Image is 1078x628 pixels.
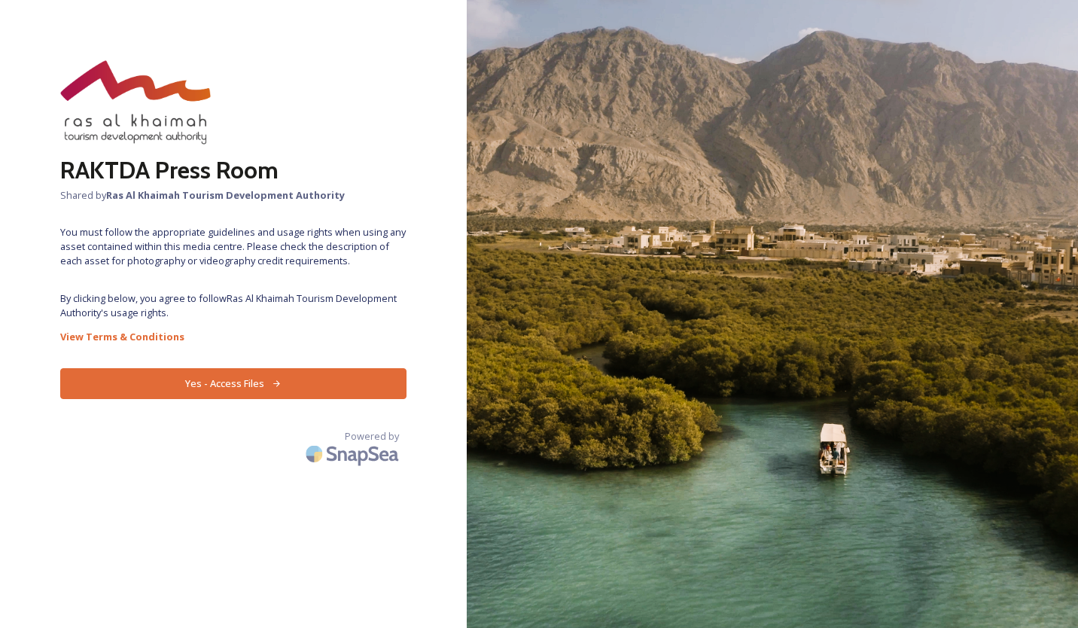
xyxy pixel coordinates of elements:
h2: RAKTDA Press Room [60,152,407,188]
span: Powered by [345,429,399,444]
img: SnapSea Logo [301,436,407,471]
button: Yes - Access Files [60,368,407,399]
strong: Ras Al Khaimah Tourism Development Authority [106,188,345,202]
span: By clicking below, you agree to follow Ras Al Khaimah Tourism Development Authority 's usage rights. [60,291,407,320]
span: You must follow the appropriate guidelines and usage rights when using any asset contained within... [60,225,407,269]
a: View Terms & Conditions [60,328,407,346]
strong: View Terms & Conditions [60,330,184,343]
span: Shared by [60,188,407,203]
img: raktda_eng_new-stacked-logo_rgb.png [60,60,211,145]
